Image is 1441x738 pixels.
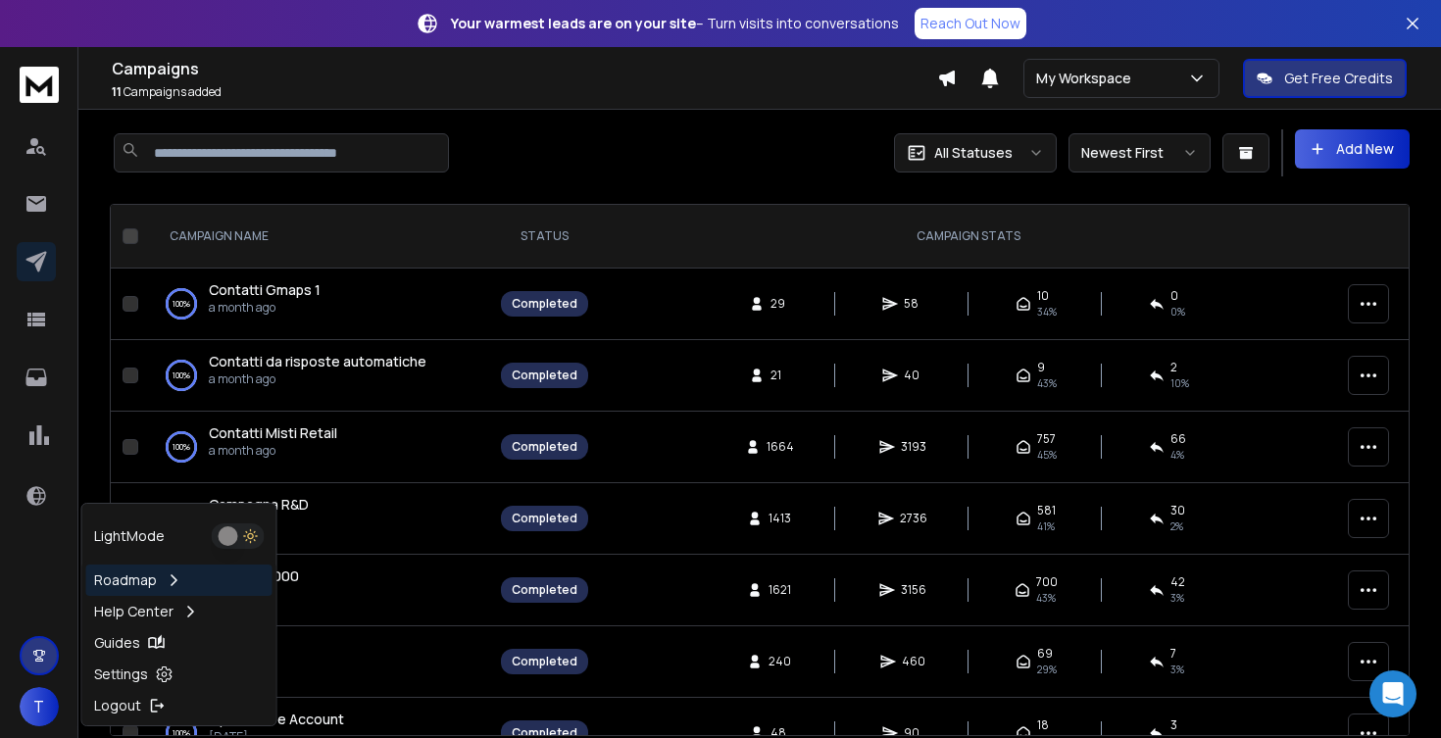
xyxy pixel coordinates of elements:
span: 43 % [1037,375,1057,391]
p: All Statuses [934,143,1013,163]
span: 240 [769,654,791,669]
span: Contatti da risposte automatiche [209,352,426,370]
span: 45 % [1037,447,1057,463]
span: 40 [904,368,923,383]
span: 3 % [1170,662,1184,677]
button: T [20,687,59,726]
span: 43 % [1036,590,1056,606]
span: 1621 [769,582,791,598]
div: Completed [512,654,577,669]
span: 2736 [900,511,927,526]
span: 9 [1037,360,1045,375]
p: a month ago [209,300,321,316]
p: Get Free Credits [1284,69,1393,88]
p: 100 % [173,366,190,385]
button: Get Free Credits [1243,59,1407,98]
span: Contatti Gmaps 1 [209,280,321,299]
p: a month ago [209,443,337,459]
div: Completed [512,511,577,526]
span: 3 % [1170,590,1184,606]
p: Guides [94,633,140,653]
span: 66 [1170,431,1186,447]
td: 100%Contatti Gmaps 1a month ago [146,269,489,340]
td: 100%HR Lista 5000[DATE] [146,555,489,626]
td: 100%Campagna R&D[DATE] [146,483,489,555]
span: 581 [1037,503,1056,518]
span: 29 % [1037,662,1057,677]
span: 10 % [1170,375,1189,391]
span: 11 [112,83,122,100]
img: logo [20,67,59,103]
span: 3 [1170,717,1177,733]
span: 18 [1037,717,1049,733]
a: Contatti Misti Retail [209,423,337,443]
span: 41 % [1037,518,1055,534]
span: Campagna R&D [209,495,309,514]
div: Completed [512,296,577,312]
a: Contatti Gmaps 1 [209,280,321,300]
p: – Turn visits into conversations [451,14,899,33]
p: My Workspace [1036,69,1139,88]
span: 69 [1037,646,1053,662]
p: Campaigns added [112,84,937,100]
span: 34 % [1037,304,1057,320]
td: 100%Contatti da risposte automatichea month ago [146,340,489,412]
a: Settings [86,659,273,690]
button: Add New [1295,129,1410,169]
span: 460 [902,654,925,669]
p: Help Center [94,602,174,621]
button: Newest First [1068,133,1211,172]
span: 30 [1170,503,1185,518]
div: Completed [512,368,577,383]
h1: Campaigns [112,57,937,80]
div: Completed [512,439,577,455]
span: 1664 [767,439,794,455]
span: 0 [1170,288,1178,304]
span: 1413 [769,511,791,526]
strong: Your warmest leads are on your site [451,14,696,32]
span: 4 % [1170,447,1184,463]
span: 2 % [1170,518,1183,534]
a: Reach Out Now [915,8,1026,39]
p: a month ago [209,371,426,387]
th: CAMPAIGN STATS [600,205,1336,269]
a: Roadmap [86,565,273,596]
span: Contatti Misti Retail [209,423,337,442]
span: 0 % [1170,304,1185,320]
p: 100 % [173,294,190,314]
td: 100%Formatori[DATE] [146,626,489,698]
span: 3156 [901,582,926,598]
span: 10 [1037,288,1049,304]
span: 42 [1170,574,1185,590]
span: 29 [770,296,790,312]
span: 21 [770,368,790,383]
p: Light Mode [94,526,165,546]
span: 757 [1037,431,1056,447]
p: Reach Out Now [920,14,1020,33]
span: 700 [1036,574,1058,590]
span: 7 [1170,646,1176,662]
span: 2 [1170,360,1177,375]
p: Roadmap [94,570,157,590]
span: 3193 [901,439,926,455]
span: 58 [904,296,923,312]
p: 100 % [173,437,190,457]
p: Settings [94,664,148,684]
a: Campagna R&D [209,495,309,515]
th: STATUS [489,205,600,269]
div: Open Intercom Messenger [1369,670,1416,717]
a: Contatti da risposte automatiche [209,352,426,371]
div: Completed [512,582,577,598]
a: Guides [86,627,273,659]
a: Help Center [86,596,273,627]
th: CAMPAIGN NAME [146,205,489,269]
p: Logout [94,696,141,715]
td: 100%Contatti Misti Retaila month ago [146,412,489,483]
